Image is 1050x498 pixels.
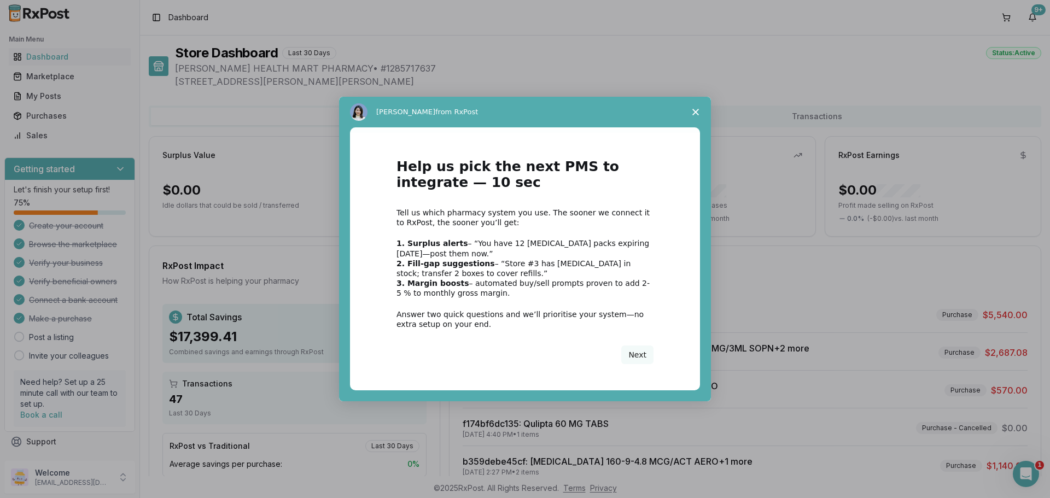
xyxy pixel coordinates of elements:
div: – “You have 12 [MEDICAL_DATA] packs expiring [DATE]—post them now.” [396,238,654,258]
span: Close survey [680,97,711,127]
img: Profile image for Alice [350,103,367,121]
div: Answer two quick questions and we’ll prioritise your system—no extra setup on your end. [396,309,654,329]
span: [PERSON_NAME] [376,108,435,116]
b: 2. Fill-gap suggestions [396,259,495,268]
b: 3. Margin boosts [396,279,469,288]
h1: Help us pick the next PMS to integrate — 10 sec [396,159,654,197]
div: – “Store #3 has [MEDICAL_DATA] in stock; transfer 2 boxes to cover refills.” [396,259,654,278]
div: – automated buy/sell prompts proven to add 2-5 % to monthly gross margin. [396,278,654,298]
button: Next [621,345,654,364]
b: 1. Surplus alerts [396,239,468,248]
div: Tell us which pharmacy system you use. The sooner we connect it to RxPost, the sooner you’ll get: [396,208,654,227]
span: from RxPost [435,108,478,116]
